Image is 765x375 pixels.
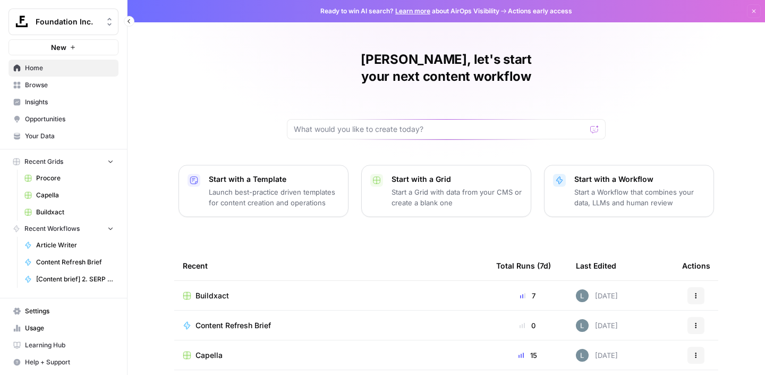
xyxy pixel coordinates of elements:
[8,128,118,145] a: Your Data
[682,251,710,280] div: Actions
[20,187,118,204] a: Capella
[25,63,114,73] span: Home
[576,289,589,302] img: 8iclr0koeej5t27gwiocqqt2wzy0
[178,165,348,217] button: Start with a TemplateLaunch best-practice driven templates for content creation and operations
[8,60,118,77] a: Home
[8,154,118,170] button: Recent Grids
[36,190,114,200] span: Capella
[361,165,531,217] button: Start with a GridStart a Grid with data from your CMS or create a blank one
[574,174,705,185] p: Start with a Workflow
[25,80,114,90] span: Browse
[8,337,118,354] a: Learning Hub
[25,131,114,141] span: Your Data
[576,349,589,362] img: 8iclr0koeej5t27gwiocqqt2wzy0
[8,303,118,320] a: Settings
[8,320,118,337] a: Usage
[496,350,559,361] div: 15
[195,320,271,331] span: Content Refresh Brief
[195,350,223,361] span: Capella
[20,170,118,187] a: Procore
[12,12,31,31] img: Foundation Inc. Logo
[8,94,118,111] a: Insights
[36,173,114,183] span: Procore
[576,289,618,302] div: [DATE]
[36,257,114,267] span: Content Refresh Brief
[392,174,522,185] p: Start with a Grid
[496,251,551,280] div: Total Runs (7d)
[20,254,118,271] a: Content Refresh Brief
[8,39,118,55] button: New
[508,6,572,16] span: Actions early access
[20,237,118,254] a: Article Writer
[25,323,114,333] span: Usage
[195,290,229,301] span: Buildxact
[20,204,118,221] a: Buildxact
[574,187,705,208] p: Start a Workflow that combines your data, LLMs and human review
[320,6,499,16] span: Ready to win AI search? about AirOps Visibility
[183,350,479,361] a: Capella
[25,97,114,107] span: Insights
[392,187,522,208] p: Start a Grid with data from your CMS or create a blank one
[576,349,618,362] div: [DATE]
[25,114,114,124] span: Opportunities
[36,274,114,284] span: [Content brief] 2. SERP to Brief
[8,111,118,128] a: Opportunities
[183,320,479,331] a: Content Refresh Brief
[576,319,589,332] img: 8iclr0koeej5t27gwiocqqt2wzy0
[294,124,586,135] input: What would you like to create today?
[496,290,559,301] div: 7
[20,271,118,288] a: [Content brief] 2. SERP to Brief
[209,187,339,208] p: Launch best-practice driven templates for content creation and operations
[183,290,479,301] a: Buildxact
[496,320,559,331] div: 0
[209,174,339,185] p: Start with a Template
[51,42,66,53] span: New
[544,165,714,217] button: Start with a WorkflowStart a Workflow that combines your data, LLMs and human review
[36,240,114,250] span: Article Writer
[183,251,479,280] div: Recent
[25,340,114,350] span: Learning Hub
[8,354,118,371] button: Help + Support
[25,306,114,316] span: Settings
[36,16,100,27] span: Foundation Inc.
[576,251,616,280] div: Last Edited
[287,51,606,85] h1: [PERSON_NAME], let's start your next content workflow
[24,157,63,166] span: Recent Grids
[8,77,118,94] a: Browse
[36,207,114,217] span: Buildxact
[8,9,118,35] button: Workspace: Foundation Inc.
[576,319,618,332] div: [DATE]
[24,224,80,234] span: Recent Workflows
[395,7,430,15] a: Learn more
[25,357,114,367] span: Help + Support
[8,221,118,237] button: Recent Workflows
